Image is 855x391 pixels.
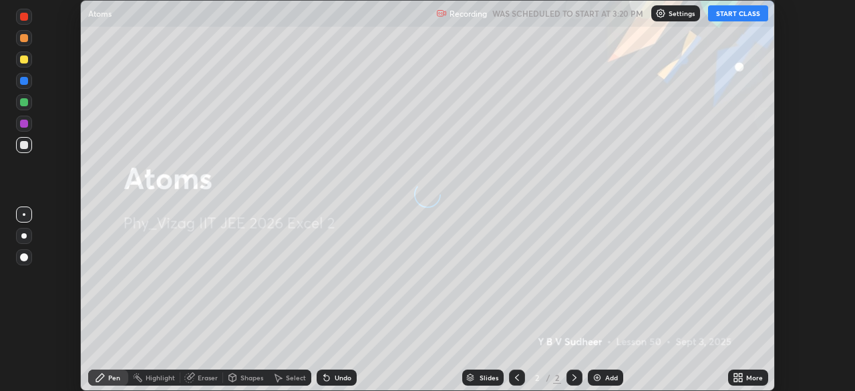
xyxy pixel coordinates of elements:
p: Settings [669,10,695,17]
img: recording.375f2c34.svg [436,8,447,19]
h5: WAS SCHEDULED TO START AT 3:20 PM [492,7,643,19]
div: 2 [553,372,561,384]
p: Recording [450,9,487,19]
div: Select [286,374,306,381]
div: 2 [530,374,544,382]
div: More [746,374,763,381]
div: Eraser [198,374,218,381]
div: Shapes [240,374,263,381]
button: START CLASS [708,5,768,21]
div: Pen [108,374,120,381]
div: Highlight [146,374,175,381]
img: class-settings-icons [655,8,666,19]
div: Slides [480,374,498,381]
div: Add [605,374,618,381]
img: add-slide-button [592,372,603,383]
div: Undo [335,374,351,381]
p: Atoms [88,8,112,19]
div: / [546,374,550,382]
